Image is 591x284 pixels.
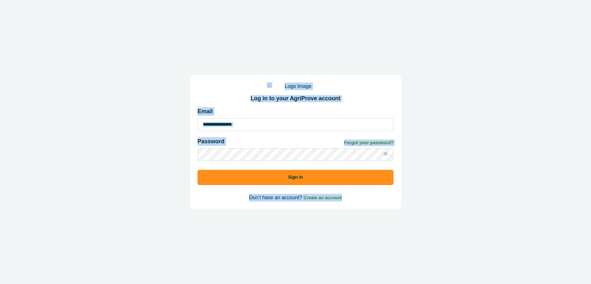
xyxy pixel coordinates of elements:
[198,107,393,116] p: Email
[198,95,393,102] h2: Log in to your AgriProve account
[344,139,393,146] a: Forgot your password?
[198,137,224,146] p: Password
[198,194,393,201] p: Don’t have an account?
[304,195,342,200] a: Create an account
[267,83,324,90] img: Logo Image
[198,170,393,185] button: Sign in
